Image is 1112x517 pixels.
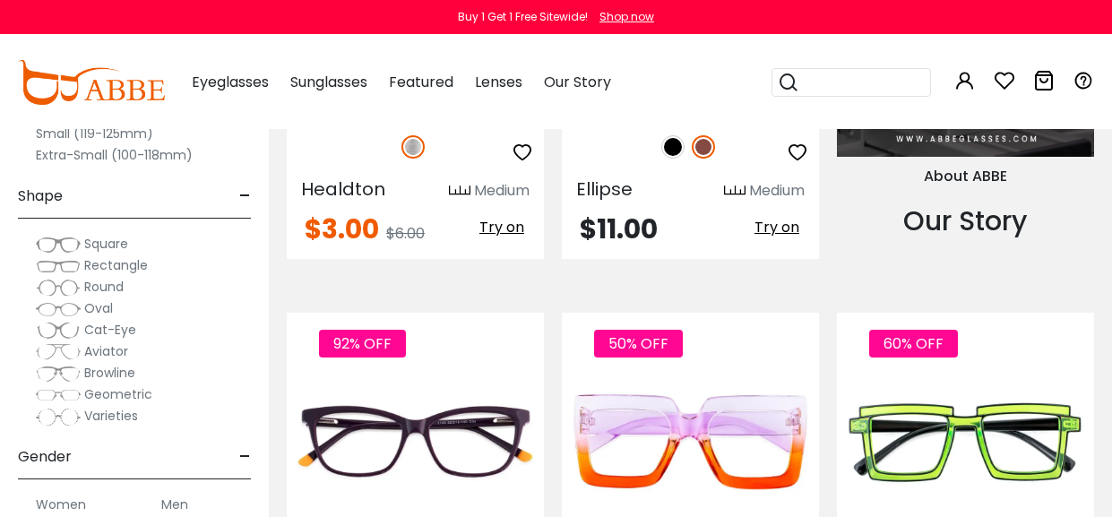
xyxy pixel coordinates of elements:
span: Square [84,235,128,253]
span: Gender [18,435,72,478]
span: $3.00 [305,210,379,248]
img: size ruler [449,185,470,198]
span: Oval [84,299,113,317]
img: Browline.png [36,365,81,383]
img: size ruler [724,185,746,198]
span: - [239,435,251,478]
a: Shop now [590,9,654,24]
div: About ABBE [837,166,1094,187]
img: Oval.png [36,300,81,318]
div: Our Story [837,201,1094,241]
img: Aviator.png [36,343,81,361]
img: Square.png [36,236,81,254]
span: Rectangle [84,256,148,274]
img: abbeglasses.com [18,60,165,105]
img: Green Causeway - Plastic ,Universal Bridge Fit [837,377,1094,505]
span: 50% OFF [594,330,683,358]
label: Small (119-125mm) [36,123,153,144]
div: Medium [749,180,805,202]
span: Cat-Eye [84,321,136,339]
img: Black [661,135,685,159]
span: Sunglasses [290,72,367,92]
span: 92% OFF [319,330,406,358]
img: Varieties.png [36,408,81,427]
img: Silver [401,135,425,159]
img: Geometric.png [36,386,81,404]
span: Aviator [84,342,128,360]
span: Shape [18,175,63,218]
span: Try on [754,217,799,237]
span: Ellipse [576,177,633,202]
span: Geometric [84,385,152,403]
label: Men [161,494,188,515]
span: - [239,175,251,218]
span: Varieties [84,407,138,425]
span: Try on [479,217,524,237]
span: $6.00 [386,223,425,244]
img: Purple Spark - Plastic ,Universal Bridge Fit [562,377,819,505]
img: Cat-Eye.png [36,322,81,340]
div: Medium [474,180,530,202]
img: Purple Zion - Acetate ,Universal Bridge Fit [287,377,544,505]
button: Try on [749,216,805,239]
span: Our Story [544,72,611,92]
span: Eyeglasses [192,72,269,92]
span: Browline [84,364,135,382]
span: 60% OFF [869,330,958,358]
div: Shop now [599,9,654,25]
label: Extra-Small (100-118mm) [36,144,193,166]
span: Healdton [301,177,385,202]
div: Buy 1 Get 1 Free Sitewide! [458,9,588,25]
span: Round [84,278,124,296]
span: $11.00 [580,210,658,248]
span: Lenses [475,72,522,92]
button: Try on [474,216,530,239]
span: Featured [389,72,453,92]
label: Women [36,494,86,515]
img: Round.png [36,279,81,297]
img: Brown [692,135,715,159]
img: Rectangle.png [36,257,81,275]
